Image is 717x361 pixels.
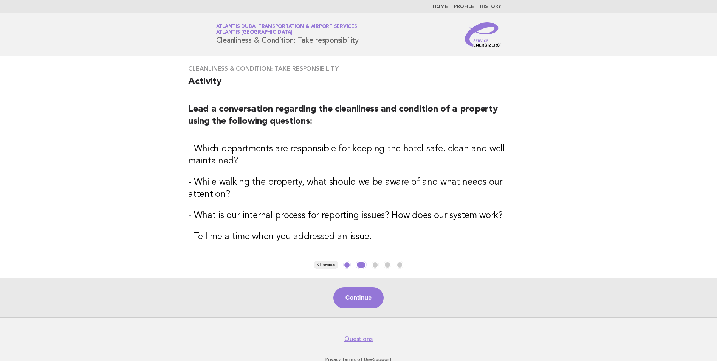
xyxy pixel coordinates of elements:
h3: Cleanliness & Condition: Take responsibility [188,65,529,73]
button: 1 [343,261,351,269]
h3: - While walking the property, what should we be aware of and what needs our attention? [188,176,529,201]
h2: Activity [188,76,529,94]
a: History [480,5,501,9]
a: Questions [344,335,373,343]
a: Profile [454,5,474,9]
button: < Previous [314,261,338,269]
a: Atlantis Dubai Transportation & Airport ServicesAtlantis [GEOGRAPHIC_DATA] [216,24,357,35]
h1: Cleanliness & Condition: Take responsibility [216,25,359,44]
button: Continue [333,287,384,308]
a: Home [433,5,448,9]
h3: - Which departments are responsible for keeping the hotel safe, clean and well-maintained? [188,143,529,167]
h2: Lead a conversation regarding the cleanliness and condition of a property using the following que... [188,103,529,134]
h3: - What is our internal process for reporting issues? How does our system work? [188,210,529,222]
img: Service Energizers [465,22,501,47]
h3: - Tell me a time when you addressed an issue. [188,231,529,243]
span: Atlantis [GEOGRAPHIC_DATA] [216,30,293,35]
button: 2 [356,261,367,269]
